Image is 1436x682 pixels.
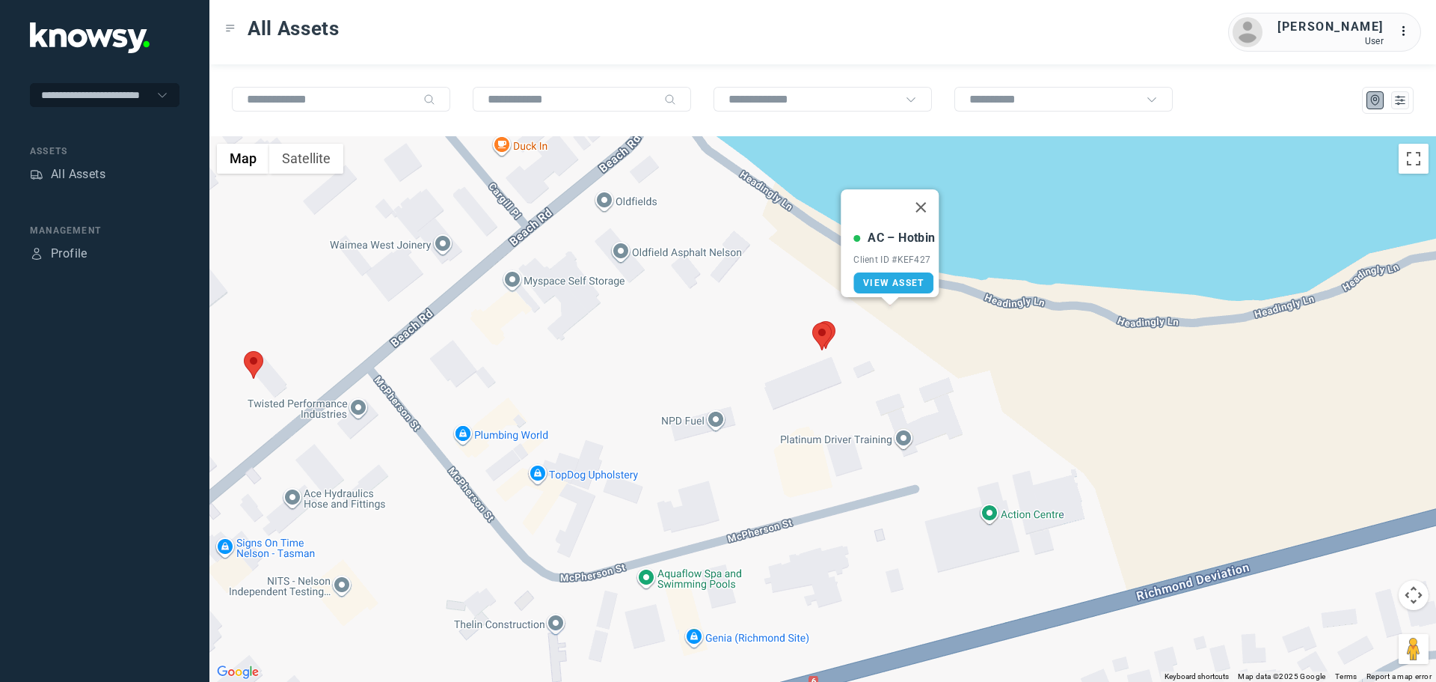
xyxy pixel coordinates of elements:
a: Terms (opens in new tab) [1335,672,1357,681]
div: Search [423,94,435,106]
span: All Assets [248,15,340,42]
button: Show satellite imagery [269,144,343,174]
img: Application Logo [30,22,150,53]
button: Drag Pegman onto the map to open Street View [1399,634,1429,664]
div: AC – Hotbin [868,229,935,247]
span: View Asset [863,278,924,288]
div: List [1393,94,1407,107]
div: Profile [51,245,88,263]
button: Toggle fullscreen view [1399,144,1429,174]
div: Toggle Menu [225,23,236,34]
a: View Asset [853,273,933,293]
div: : [1399,22,1417,40]
div: User [1277,36,1384,46]
button: Keyboard shortcuts [1165,672,1229,682]
a: AssetsAll Assets [30,165,105,183]
img: avatar.png [1233,17,1262,47]
a: Open this area in Google Maps (opens a new window) [213,663,263,682]
div: Management [30,224,179,237]
img: Google [213,663,263,682]
div: Assets [30,144,179,158]
button: Map camera controls [1399,580,1429,610]
a: ProfileProfile [30,245,88,263]
div: Search [664,94,676,106]
button: Close [903,189,939,225]
div: Assets [30,168,43,181]
div: [PERSON_NAME] [1277,18,1384,36]
tspan: ... [1399,25,1414,37]
button: Show street map [217,144,269,174]
div: Map [1369,94,1382,107]
div: : [1399,22,1417,43]
div: All Assets [51,165,105,183]
div: Profile [30,247,43,261]
a: Report a map error [1366,672,1432,681]
div: Client ID #KEF427 [853,255,935,265]
span: Map data ©2025 Google [1238,672,1325,681]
